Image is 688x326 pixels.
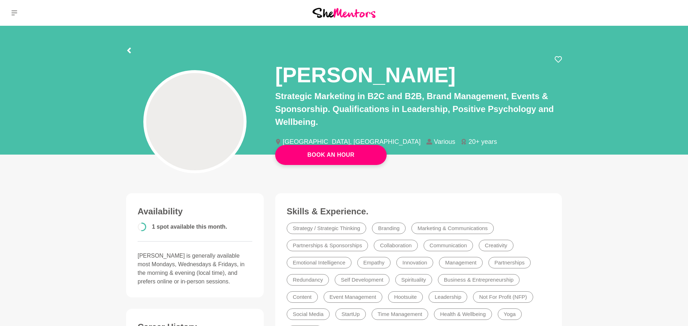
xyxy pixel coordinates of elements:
[287,206,550,217] h3: Skills & Experience.
[275,62,455,88] h1: [PERSON_NAME]
[275,145,387,165] a: Book An Hour
[138,252,252,286] p: [PERSON_NAME] is generally available most Mondays, Wednesdays & Fridays, in the morning & evening...
[275,90,562,128] p: Strategic Marketing in B2C and B2B, Brand Management, Events & Sponsorship. Qualifications in Lea...
[662,4,679,21] a: Kercia Souza
[275,138,426,145] li: [GEOGRAPHIC_DATA], [GEOGRAPHIC_DATA]
[312,8,376,18] img: She Mentors Logo
[152,224,227,230] span: 1 spot available this month.
[461,138,503,145] li: 20+ years
[426,138,461,145] li: Various
[138,206,252,217] h3: Availability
